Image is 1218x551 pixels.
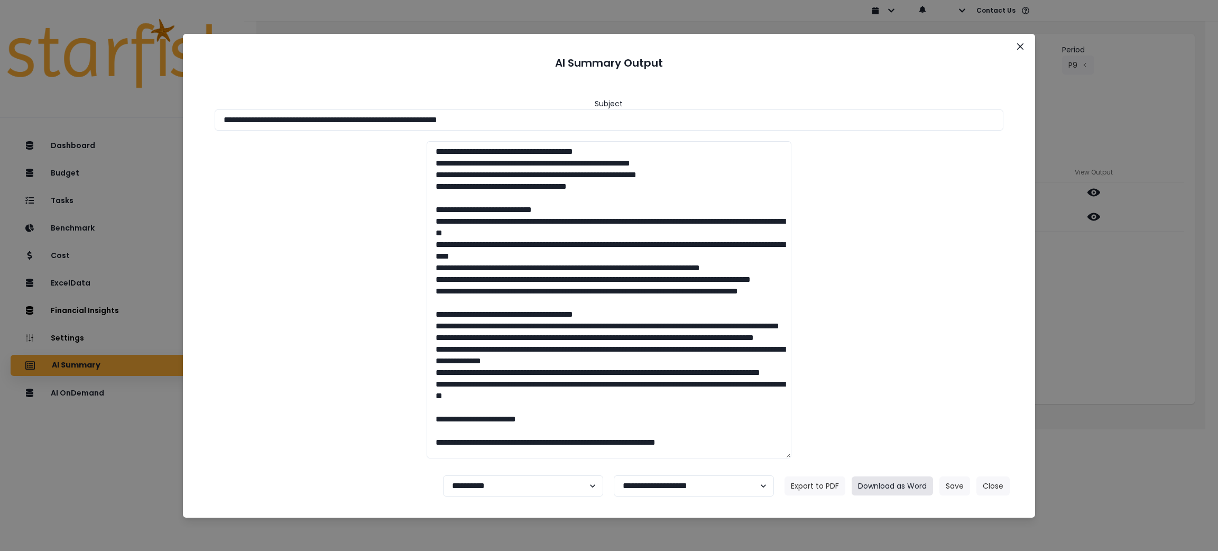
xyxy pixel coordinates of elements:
button: Close [976,476,1010,495]
button: Save [939,476,970,495]
header: AI Summary Output [196,47,1023,79]
button: Export to PDF [785,476,845,495]
button: Download as Word [852,476,933,495]
header: Subject [595,98,623,109]
button: Close [1012,38,1029,55]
